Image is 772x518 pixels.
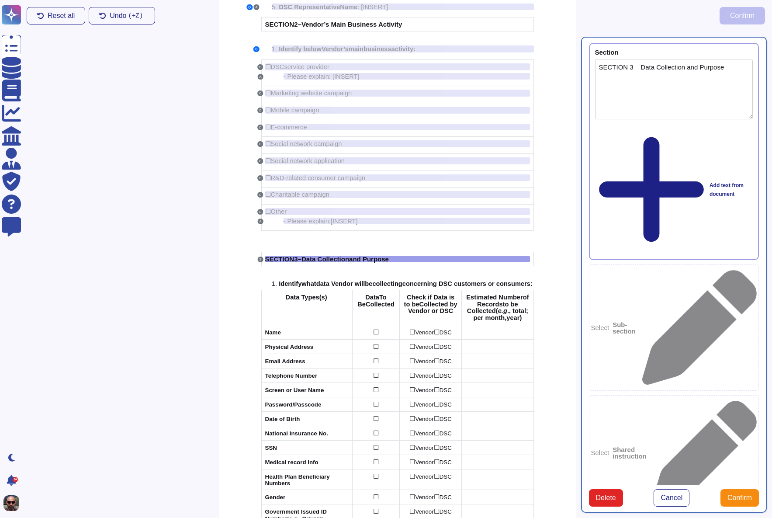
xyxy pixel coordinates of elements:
span: DSC [440,329,452,336]
span: Identify below [279,45,322,52]
span: of Records [477,294,529,308]
button: C [257,192,263,198]
span: ☐ [434,429,440,437]
button: C [257,158,263,164]
img: user [3,495,19,511]
span: Data Types(s) [286,294,327,301]
span: National Insurance No. [265,430,328,437]
span: ☐ [409,400,415,408]
span: concerning DSC customers or consumers [402,280,530,287]
span: ., total; per month, [474,307,528,321]
span: Vendor [415,387,433,393]
span: ☐ [265,191,271,198]
span: Charitable campaign [271,191,329,198]
span: ☐ [265,140,271,147]
span: ☐ [373,508,379,515]
span: Vendor [415,372,433,379]
span: and Purpose [349,255,389,263]
span: ] [356,218,357,225]
span: ☐ [409,386,415,393]
span: ☐ [373,429,379,437]
span: ain [354,45,363,52]
span: ☐ [434,400,440,408]
span: ☐ [434,444,440,451]
span: ☐ [265,157,271,164]
span: hat [307,280,316,287]
span: ☐ [434,493,440,501]
span: ☐ [434,357,440,365]
span: Confirm [730,12,755,19]
span: Undo [110,12,145,19]
button: Undo(+Z) [89,7,155,24]
button: Confirm [720,7,765,24]
span: Vendor [415,358,433,365]
span: ☐ [434,372,440,379]
span: Confirm [727,494,752,501]
span: Identify [279,280,301,287]
div: 9+ [13,477,18,482]
span: ing [393,280,402,287]
span: ☐ [265,89,271,97]
span: ☐ [373,372,379,379]
span: Gender [265,494,286,501]
span: DSC [440,508,452,515]
span: ea [510,314,517,321]
span: ☐ [373,493,379,501]
span: - Please explain: [284,218,331,225]
span: Check if Data is to be [404,294,455,308]
span: Mobile campaign [271,107,319,114]
span: ☐ [409,493,415,501]
span: 1. [272,280,277,287]
span: Vendor [322,45,343,52]
button: Cancel [654,489,689,507]
span: : [530,280,533,287]
span: Collected [366,301,395,308]
div: Section [595,49,619,56]
span: ’ [343,45,345,52]
span: DSC [440,416,452,422]
span: DSC [440,494,452,501]
span: Social network application [271,157,345,164]
span: ☐ [409,415,415,422]
span: y [506,314,510,321]
span: Vendor [415,430,433,437]
span: Vendor [415,329,433,336]
span: ☐ [373,415,379,422]
span: To Be [357,294,387,308]
span: Data [365,294,379,301]
span: e.g [498,307,507,314]
span: INSERT [334,73,357,80]
span: ☐ [373,400,379,408]
span: ☐ [373,473,379,480]
button: S [257,257,263,262]
span: ☐ [434,458,440,466]
span: DSC [440,473,452,480]
textarea: SECTION 3 – Data Collection and Purpose [595,59,753,119]
span: Telephone Number [265,372,318,379]
span: usiness [367,45,391,52]
span: Vendor [415,459,433,466]
span: ☐ [409,343,415,350]
span: ☐ [373,444,379,451]
span: ata Vendor will [320,280,365,287]
span: - Please explain: [ [284,73,335,80]
kbd: ( +Z) [127,13,145,19]
span: Cancel [661,494,682,501]
span: SECTION [265,255,294,263]
span: ☐ [409,444,415,451]
span: collect [372,280,392,287]
span: E-commerce [271,124,307,131]
span: DSC [440,387,452,393]
span: ☐ [373,458,379,466]
span: ☐ [409,357,415,365]
div: Select [589,395,759,511]
span: Delete [596,494,616,501]
span: ☐ [373,386,379,393]
button: A [257,74,263,80]
span: b [363,45,367,52]
span: Vendor [415,445,433,451]
span: Data Collection [301,255,349,263]
span: ☐ [265,208,271,215]
span: Vendor [415,508,433,515]
span: Physical Address [265,344,314,350]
